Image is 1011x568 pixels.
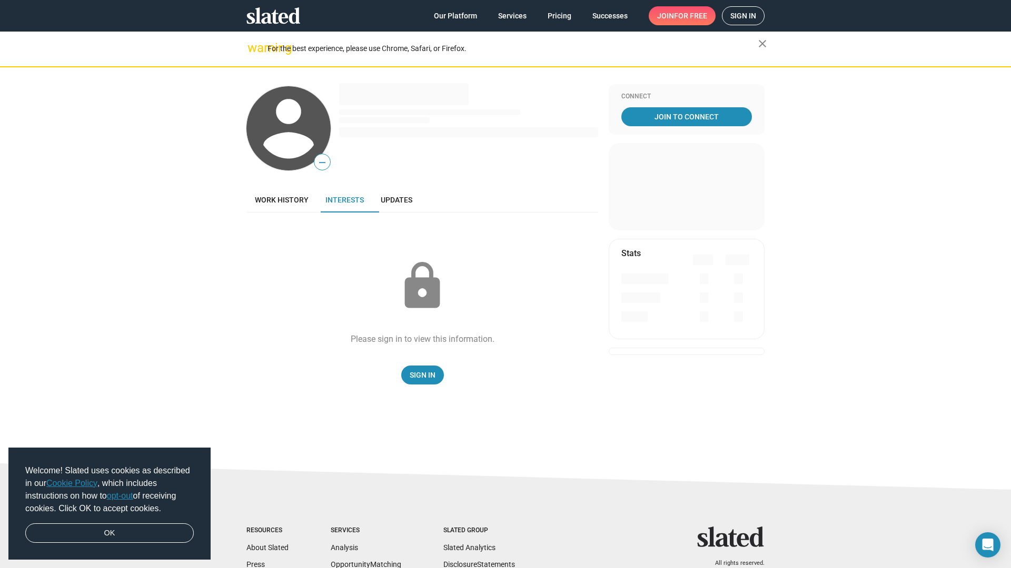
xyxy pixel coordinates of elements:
div: Resources [246,526,289,535]
span: Interests [325,196,364,204]
mat-icon: lock [396,260,449,312]
a: Pricing [539,6,580,25]
mat-icon: close [756,37,769,50]
span: Updates [381,196,412,204]
a: Slated Analytics [443,543,495,552]
div: For the best experience, please use Chrome, Safari, or Firefox. [267,42,758,56]
a: Work history [246,187,317,212]
a: Cookie Policy [46,479,97,488]
a: Interests [317,187,372,212]
a: About Slated [246,543,289,552]
span: for free [674,6,707,25]
a: Sign in [722,6,765,25]
mat-card-title: Stats [621,248,641,259]
span: Welcome! Slated uses cookies as described in our , which includes instructions on how to of recei... [25,464,194,515]
div: Services [331,526,401,535]
a: opt-out [107,491,133,500]
div: Open Intercom Messenger [975,532,1000,557]
a: Our Platform [425,6,485,25]
span: Our Platform [434,6,477,25]
span: — [314,156,330,169]
a: Sign In [401,366,444,384]
span: Work history [255,196,309,204]
span: Services [498,6,527,25]
a: Analysis [331,543,358,552]
a: Updates [372,187,421,212]
span: Pricing [548,6,571,25]
div: Connect [621,93,752,101]
div: cookieconsent [8,448,211,560]
span: Join To Connect [623,107,750,126]
a: Join To Connect [621,107,752,126]
div: Please sign in to view this information. [351,333,494,344]
span: Successes [592,6,628,25]
a: Joinfor free [649,6,716,25]
span: Sign in [730,7,756,25]
a: Successes [584,6,636,25]
a: Services [490,6,535,25]
span: Join [657,6,707,25]
div: Slated Group [443,526,515,535]
a: dismiss cookie message [25,523,194,543]
mat-icon: warning [247,42,260,54]
span: Sign In [410,366,435,384]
